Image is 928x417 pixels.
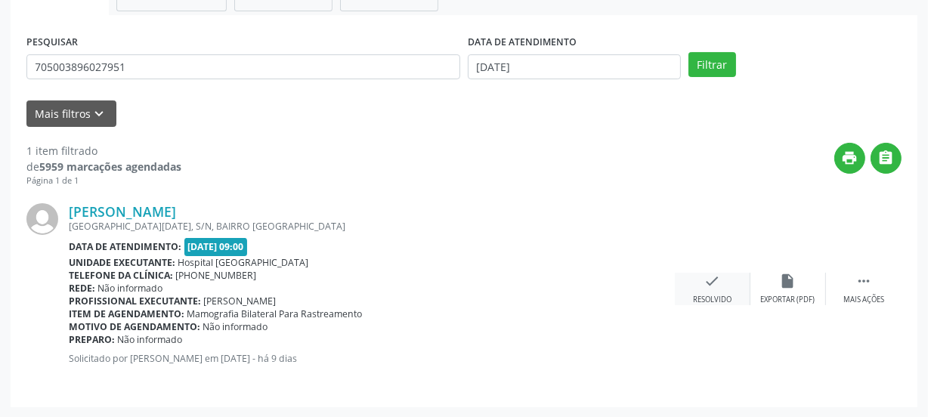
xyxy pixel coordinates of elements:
div: Resolvido [693,295,732,305]
div: Mais ações [843,295,884,305]
b: Motivo de agendamento: [69,320,200,333]
a: [PERSON_NAME] [69,203,176,220]
p: Solicitado por [PERSON_NAME] em [DATE] - há 9 dias [69,352,675,365]
button: print [834,143,865,174]
span: Hospital [GEOGRAPHIC_DATA] [178,256,309,269]
b: Rede: [69,282,95,295]
button: Mais filtroskeyboard_arrow_down [26,100,116,127]
b: Item de agendamento: [69,307,184,320]
span: [DATE] 09:00 [184,238,248,255]
i: print [842,150,858,166]
span: Não informado [118,333,183,346]
span: Mamografia Bilateral Para Rastreamento [187,307,363,320]
span: [PERSON_NAME] [204,295,277,307]
div: Exportar (PDF) [761,295,815,305]
i:  [855,273,872,289]
b: Profissional executante: [69,295,201,307]
label: PESQUISAR [26,31,78,54]
input: Nome, CNS [26,54,460,80]
div: Página 1 de 1 [26,175,181,187]
div: 1 item filtrado [26,143,181,159]
span: Não informado [203,320,268,333]
b: Telefone da clínica: [69,269,173,282]
div: de [26,159,181,175]
i: keyboard_arrow_down [91,106,108,122]
b: Preparo: [69,333,115,346]
i:  [878,150,895,166]
i: check [704,273,721,289]
strong: 5959 marcações agendadas [39,159,181,174]
button:  [871,143,902,174]
div: [GEOGRAPHIC_DATA][DATE], S/N, BAIRRO [GEOGRAPHIC_DATA] [69,220,675,233]
input: Selecione um intervalo [468,54,681,80]
b: Data de atendimento: [69,240,181,253]
span: [PHONE_NUMBER] [176,269,257,282]
img: img [26,203,58,235]
label: DATA DE ATENDIMENTO [468,31,577,54]
i: insert_drive_file [780,273,797,289]
button: Filtrar [688,52,736,78]
b: Unidade executante: [69,256,175,269]
span: Não informado [98,282,163,295]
